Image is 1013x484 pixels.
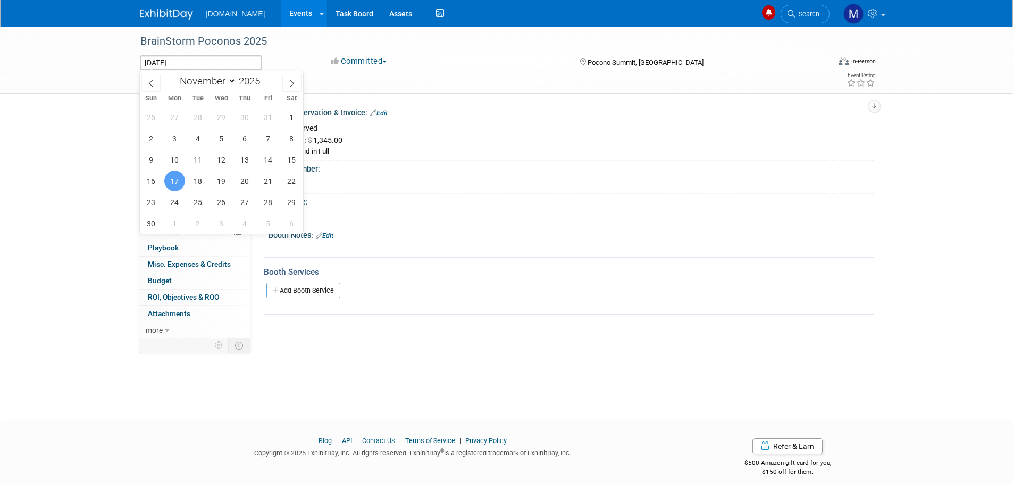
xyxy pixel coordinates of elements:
div: Copyright © 2025 ExhibitDay, Inc. All rights reserved. ExhibitDay is a registered trademark of Ex... [140,446,687,458]
td: Toggle Event Tabs [228,338,250,352]
span: Search [795,10,819,18]
img: Format-Inperson.png [839,57,849,65]
a: Tasks0% [139,224,250,240]
span: Sat [280,95,303,102]
select: Month [175,74,236,88]
span: November 21, 2025 [258,171,279,191]
a: Edit [316,232,333,240]
button: Committed [328,56,391,67]
span: December 5, 2025 [258,213,279,234]
div: Reserved [277,120,866,157]
a: Staff4 [139,126,250,142]
span: November 15, 2025 [281,149,302,170]
span: Mon [163,95,186,102]
div: Event Rating [847,73,875,78]
span: November 6, 2025 [235,128,255,149]
span: Pocono Summit, [GEOGRAPHIC_DATA] [588,58,704,66]
span: Thu [233,95,256,102]
span: 0% [168,227,180,235]
a: Event Information [139,93,250,109]
span: Attachments [148,309,190,318]
span: [DOMAIN_NAME] [206,10,265,18]
div: Booth Reservation & Invoice: [269,105,874,118]
a: Travel Reservations1 [139,142,250,158]
span: October 31, 2025 [258,107,279,128]
a: Misc. Expenses & Credits [139,257,250,273]
span: November 20, 2025 [235,171,255,191]
a: Playbook [139,240,250,256]
span: December 6, 2025 [281,213,302,234]
span: Misc. Expenses & Credits [148,260,231,268]
span: | [354,437,361,445]
span: November 28, 2025 [258,192,279,213]
a: more [139,322,250,338]
div: BrainStorm Poconos 2025 [137,32,814,51]
a: Privacy Policy [465,437,507,445]
span: Playbook [148,243,179,252]
span: November 26, 2025 [211,192,232,213]
span: November 8, 2025 [281,128,302,149]
span: December 4, 2025 [235,213,255,234]
span: | [397,437,404,445]
span: November 3, 2025 [164,128,185,149]
span: October 30, 2025 [235,107,255,128]
span: | [457,437,464,445]
div: In-Person [851,57,876,65]
span: Fri [256,95,280,102]
span: | [333,437,340,445]
div: 427 [277,173,866,190]
div: Booth Services [264,266,874,278]
span: ROI, Objectives & ROO [148,293,219,301]
span: Wed [210,95,233,102]
a: Attachments [139,306,250,322]
a: Booth [139,109,250,125]
span: December 3, 2025 [211,213,232,234]
span: October 27, 2025 [164,107,185,128]
span: November 17, 2025 [164,171,185,191]
a: Giveaways [139,175,250,191]
span: November 18, 2025 [188,171,208,191]
a: Sponsorships [139,208,250,224]
span: October 26, 2025 [141,107,162,128]
a: Terms of Service [405,437,455,445]
div: Booth Size: [269,194,874,207]
a: Search [781,5,830,23]
span: November 22, 2025 [281,171,302,191]
span: December 1, 2025 [164,213,185,234]
span: November 13, 2025 [235,149,255,170]
span: November 29, 2025 [281,192,302,213]
a: Blog [319,437,332,445]
span: Tasks [147,227,180,236]
div: $500 Amazon gift card for you, [702,452,874,476]
span: November 5, 2025 [211,128,232,149]
span: November 10, 2025 [164,149,185,170]
div: 10x10 [277,207,866,223]
a: Asset Reservations [139,158,250,174]
img: Mark Menzella [843,4,864,24]
span: November 14, 2025 [258,149,279,170]
input: Event Start Date - End Date [140,55,262,70]
span: November 24, 2025 [164,192,185,213]
div: Booth Number: [269,161,874,174]
span: November 12, 2025 [211,149,232,170]
div: $150 off for them. [702,468,874,477]
span: November 25, 2025 [188,192,208,213]
span: November 27, 2025 [235,192,255,213]
span: November 2, 2025 [141,128,162,149]
span: Sun [140,95,163,102]
a: API [342,437,352,445]
span: more [146,326,163,334]
span: October 29, 2025 [211,107,232,128]
span: 1,345.00 [289,136,347,145]
span: November 11, 2025 [188,149,208,170]
span: Budget [148,276,172,285]
span: December 2, 2025 [188,213,208,234]
span: November 30, 2025 [141,213,162,234]
span: November 1, 2025 [281,107,302,128]
a: Add Booth Service [266,283,340,298]
input: Year [236,75,268,87]
span: Tue [186,95,210,102]
sup: ® [440,448,444,454]
div: Booth Notes: [269,227,874,241]
span: November 19, 2025 [211,171,232,191]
